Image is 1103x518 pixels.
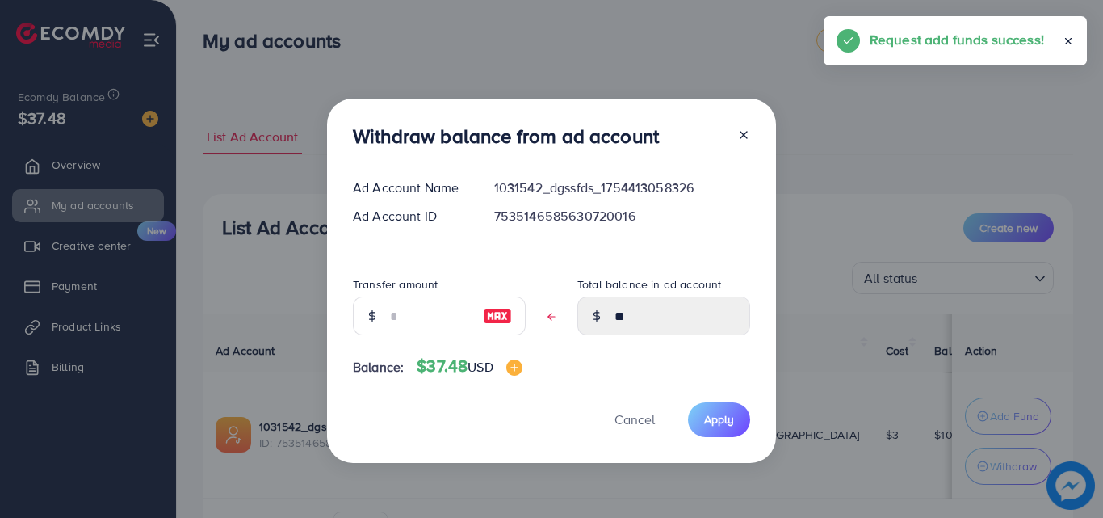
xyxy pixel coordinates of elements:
[417,356,522,377] h4: $37.48
[481,207,763,225] div: 7535146585630720016
[506,360,522,376] img: image
[594,402,675,437] button: Cancel
[353,276,438,293] label: Transfer amount
[340,179,481,197] div: Ad Account Name
[353,124,659,148] h3: Withdraw balance from ad account
[483,306,512,326] img: image
[688,402,750,437] button: Apply
[577,276,721,293] label: Total balance in ad account
[353,358,404,377] span: Balance:
[340,207,481,225] div: Ad Account ID
[468,358,493,376] span: USD
[870,29,1044,50] h5: Request add funds success!
[704,411,734,427] span: Apply
[481,179,763,197] div: 1031542_dgssfds_1754413058326
[614,411,655,428] span: Cancel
